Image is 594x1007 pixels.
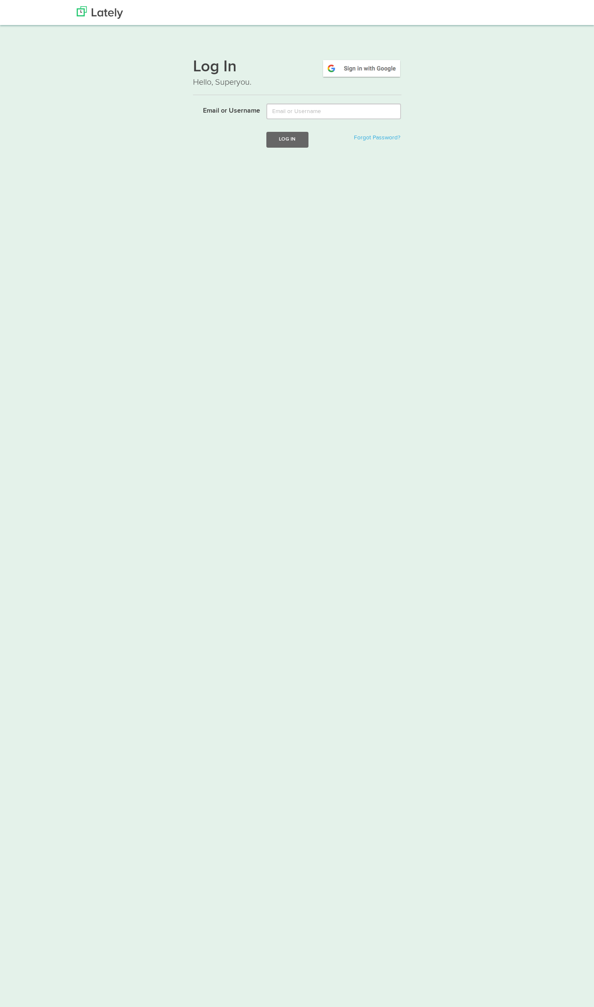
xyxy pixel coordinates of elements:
[266,132,308,147] button: Log In
[322,59,401,78] img: google-signin.png
[193,59,401,76] h1: Log In
[266,103,401,119] input: Email or Username
[354,135,400,141] a: Forgot Password?
[193,76,401,88] p: Hello, Superyou.
[187,103,261,116] label: Email or Username
[77,6,123,19] img: Lately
